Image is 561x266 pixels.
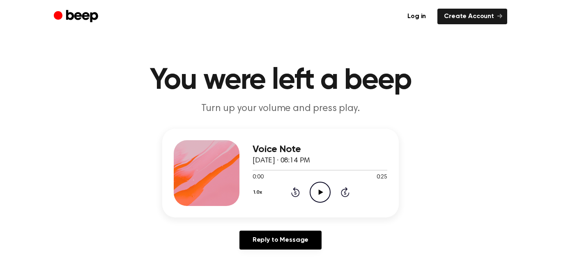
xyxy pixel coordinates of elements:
button: 1.0x [253,185,265,199]
a: Log in [401,9,432,24]
a: Beep [54,9,100,25]
p: Turn up your volume and press play. [123,102,438,116]
span: 0:25 [377,173,387,182]
h3: Voice Note [253,144,387,155]
a: Create Account [437,9,507,24]
span: [DATE] · 08:14 PM [253,157,310,164]
h1: You were left a beep [70,66,491,95]
span: 0:00 [253,173,263,182]
a: Reply to Message [239,231,322,250]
